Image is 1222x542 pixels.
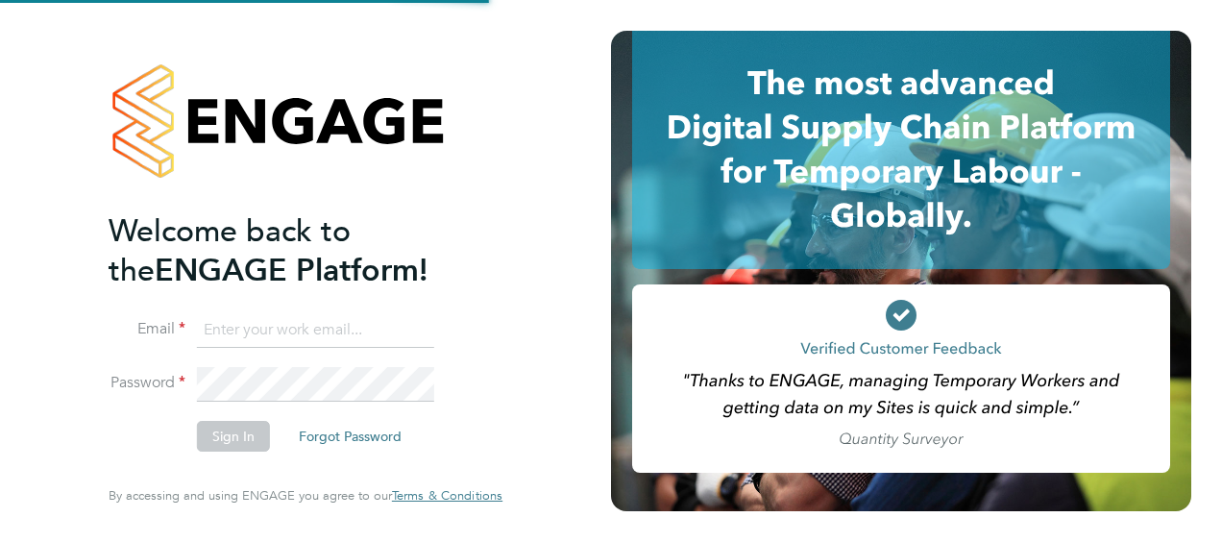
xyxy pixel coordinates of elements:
span: Welcome back to the [109,212,351,289]
label: Email [109,319,185,339]
label: Password [109,373,185,393]
a: Terms & Conditions [392,488,502,504]
input: Enter your work email... [197,313,434,348]
button: Forgot Password [283,421,417,452]
h2: ENGAGE Platform! [109,211,483,290]
button: Sign In [197,421,270,452]
span: By accessing and using ENGAGE you agree to our [109,487,502,504]
span: Terms & Conditions [392,487,502,504]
